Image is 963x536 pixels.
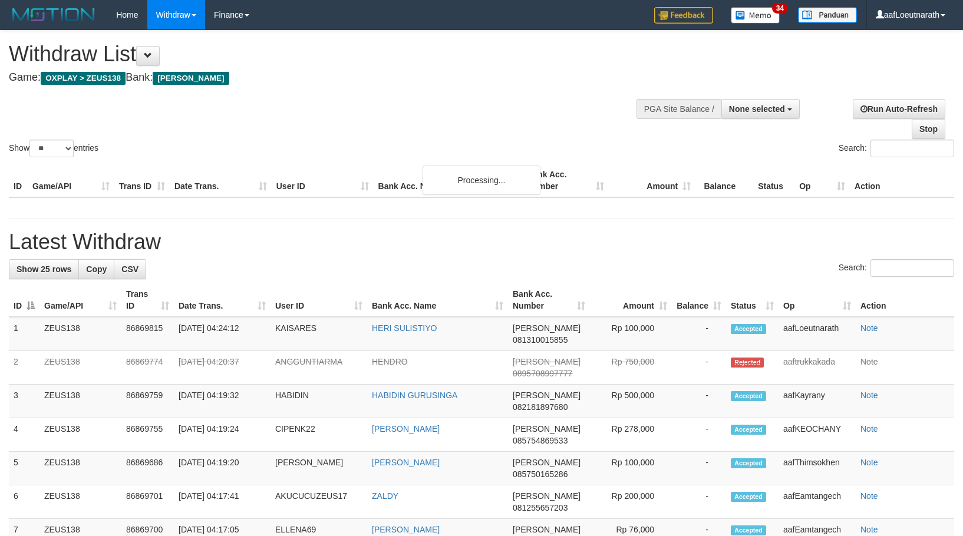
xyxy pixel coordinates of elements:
td: Rp 100,000 [590,452,672,485]
td: Rp 200,000 [590,485,672,519]
span: [PERSON_NAME] [513,491,581,501]
td: aafKEOCHANY [779,418,856,452]
span: Copy 082181897680 to clipboard [513,402,568,412]
span: Accepted [731,492,766,502]
a: Note [860,458,878,467]
td: aafKayrany [779,385,856,418]
td: [DATE] 04:24:12 [174,317,271,351]
a: HABIDIN GURUSINGA [372,391,457,400]
span: None selected [729,104,785,114]
th: Trans ID [114,164,170,197]
span: Copy 085750165286 to clipboard [513,469,568,479]
td: [DATE] 04:19:32 [174,385,271,418]
a: [PERSON_NAME] [372,424,440,434]
th: Game/API: activate to sort column ascending [39,283,121,317]
th: Date Trans. [170,164,272,197]
span: [PERSON_NAME] [513,357,581,366]
a: Stop [912,119,945,139]
td: - [672,485,726,519]
a: CSV [114,259,146,279]
td: ZEUS138 [39,485,121,519]
td: ZEUS138 [39,418,121,452]
th: User ID [272,164,374,197]
h4: Game: Bank: [9,72,630,84]
th: Action [850,164,954,197]
th: ID [9,164,28,197]
th: Balance [695,164,753,197]
span: Show 25 rows [17,264,71,274]
th: Trans ID: activate to sort column ascending [121,283,174,317]
span: Copy 081310015855 to clipboard [513,335,568,345]
td: KAISARES [271,317,367,351]
a: [PERSON_NAME] [372,525,440,534]
th: Balance: activate to sort column ascending [672,283,726,317]
a: Note [860,323,878,333]
label: Show entries [9,140,98,157]
td: ZEUS138 [39,351,121,385]
h1: Latest Withdraw [9,230,954,254]
th: ID: activate to sort column descending [9,283,39,317]
span: Accepted [731,324,766,334]
td: Rp 500,000 [590,385,672,418]
span: [PERSON_NAME] [513,525,581,534]
th: Bank Acc. Number: activate to sort column ascending [508,283,590,317]
th: Status [753,164,794,197]
td: 86869686 [121,452,174,485]
span: [PERSON_NAME] [513,391,581,400]
td: 3 [9,385,39,418]
label: Search: [839,259,954,277]
td: ZEUS138 [39,452,121,485]
span: Accepted [731,425,766,435]
td: 86869755 [121,418,174,452]
a: Run Auto-Refresh [853,99,945,119]
td: AKUCUCUZEUS17 [271,485,367,519]
td: 86869774 [121,351,174,385]
td: 86869701 [121,485,174,519]
td: 86869815 [121,317,174,351]
span: Accepted [731,458,766,468]
img: Button%20Memo.svg [731,7,780,24]
td: aafLoeutnarath [779,317,856,351]
td: 4 [9,418,39,452]
a: Show 25 rows [9,259,79,279]
span: [PERSON_NAME] [513,458,581,467]
th: Action [856,283,954,317]
th: Date Trans.: activate to sort column ascending [174,283,271,317]
td: - [672,418,726,452]
img: Feedback.jpg [654,7,713,24]
td: [DATE] 04:17:41 [174,485,271,519]
a: Note [860,491,878,501]
td: Rp 278,000 [590,418,672,452]
img: panduan.png [798,7,857,23]
div: Processing... [423,166,540,195]
a: [PERSON_NAME] [372,458,440,467]
td: - [672,351,726,385]
a: Note [860,424,878,434]
th: Bank Acc. Name [374,164,523,197]
span: CSV [121,264,138,274]
th: Amount [609,164,695,197]
td: 86869759 [121,385,174,418]
h1: Withdraw List [9,42,630,66]
td: ANGGUNTIARMA [271,351,367,385]
td: aafEamtangech [779,485,856,519]
span: Copy 0895708997777 to clipboard [513,369,572,378]
td: [PERSON_NAME] [271,452,367,485]
span: Copy 081255657203 to clipboard [513,503,568,512]
th: Op [794,164,850,197]
a: HENDRO [372,357,408,366]
input: Search: [870,259,954,277]
td: aafThimsokhen [779,452,856,485]
td: - [672,385,726,418]
input: Search: [870,140,954,157]
span: [PERSON_NAME] [513,424,581,434]
td: [DATE] 04:19:24 [174,418,271,452]
td: 2 [9,351,39,385]
a: ZALDY [372,491,398,501]
td: [DATE] 04:19:20 [174,452,271,485]
td: [DATE] 04:20:37 [174,351,271,385]
button: None selected [721,99,800,119]
a: HERI SULISTIYO [372,323,437,333]
td: HABIDIN [271,385,367,418]
th: User ID: activate to sort column ascending [271,283,367,317]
